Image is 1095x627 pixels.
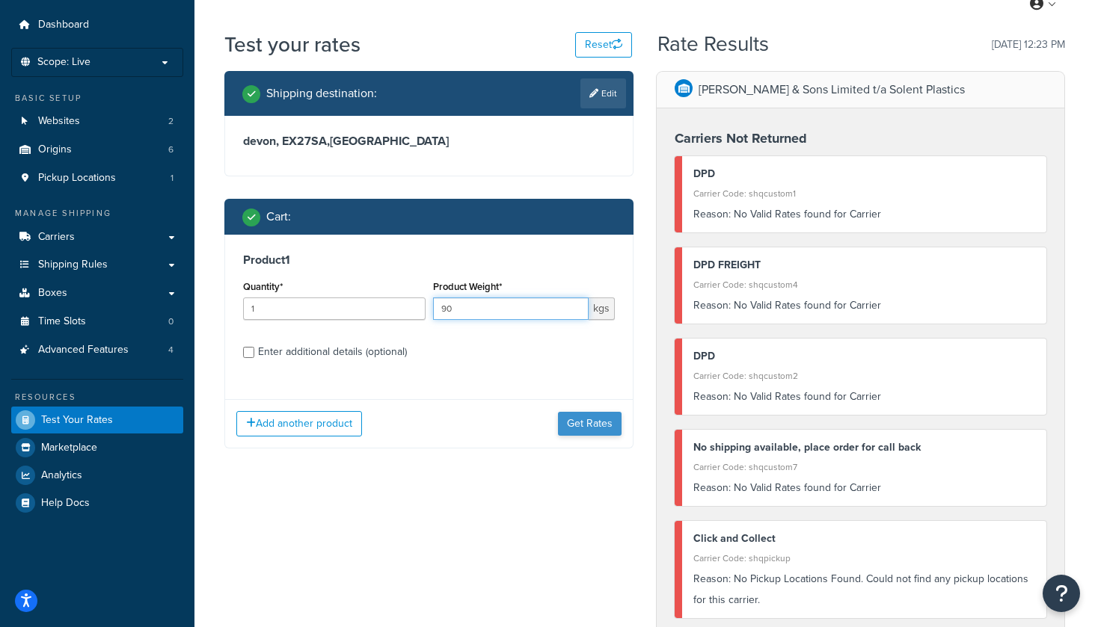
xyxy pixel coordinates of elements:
[41,414,113,427] span: Test Your Rates
[1043,575,1080,612] button: Open Resource Center
[693,295,1035,316] div: No Valid Rates found for Carrier
[41,497,90,510] span: Help Docs
[693,386,1035,407] div: No Valid Rates found for Carrier
[236,411,362,436] button: Add another product
[11,207,183,220] div: Manage Shipping
[11,336,183,364] a: Advanced Features4
[11,136,183,164] li: Origins
[693,274,1035,295] div: Carrier Code: shqcustom4
[168,143,174,156] span: 6
[693,548,1035,569] div: Carrier Code: shqpickup
[693,457,1035,478] div: Carrier Code: shqcustom7
[171,172,174,185] span: 1
[693,365,1035,386] div: Carrier Code: shqcustom2
[11,223,183,251] a: Carriers
[38,143,72,156] span: Origins
[11,136,183,164] a: Origins6
[693,437,1035,458] div: No shipping available, place order for call back
[266,210,291,223] h2: Cart :
[11,164,183,192] li: Pickup Locations
[38,231,75,244] span: Carriers
[992,34,1065,55] p: [DATE] 12:23 PM
[11,251,183,279] a: Shipping Rules
[693,206,731,222] span: Reason:
[11,407,183,433] a: Test Your Rates
[693,389,731,404] span: Reason:
[693,346,1035,367] div: DPD
[580,78,626,108] a: Edit
[693,528,1035,549] div: Click and Collect
[243,281,283,292] label: Quantity*
[38,172,116,185] span: Pickup Locations
[168,344,174,356] span: 4
[11,308,183,336] li: Time Slots
[266,87,377,100] h2: Shipping destination :
[433,297,589,320] input: 0.00
[243,347,254,358] input: Enter additional details (optional)
[38,287,67,300] span: Boxes
[693,569,1035,611] div: No Pickup Locations Found. Could not find any pickup locations for this carrier.
[11,336,183,364] li: Advanced Features
[243,253,615,268] h3: Product 1
[693,164,1035,185] div: DPD
[693,480,731,495] span: Reason:
[693,183,1035,204] div: Carrier Code: shqcustom1
[38,259,108,271] span: Shipping Rules
[11,108,183,135] li: Websites
[558,412,622,436] button: Get Rates
[693,255,1035,276] div: DPD FREIGHT
[41,442,97,454] span: Marketplace
[41,469,82,482] span: Analytics
[38,19,89,31] span: Dashboard
[38,115,80,128] span: Websites
[589,297,615,320] span: kgs
[11,489,183,516] a: Help Docs
[37,56,91,69] span: Scope: Live
[224,30,361,59] h1: Test your rates
[38,315,86,328] span: Time Slots
[11,11,183,39] a: Dashboard
[258,342,407,362] div: Enter additional details (optional)
[675,129,807,148] strong: Carriers Not Returned
[168,315,174,328] span: 0
[243,134,615,149] h3: devon, EX27SA , [GEOGRAPHIC_DATA]
[11,279,183,307] a: Boxes
[699,79,965,100] p: [PERSON_NAME] & Sons Limited t/a Solent Plastics
[575,32,632,58] button: Reset
[693,571,731,587] span: Reason:
[693,204,1035,225] div: No Valid Rates found for Carrier
[11,462,183,489] a: Analytics
[11,308,183,336] a: Time Slots0
[11,164,183,192] a: Pickup Locations1
[11,92,183,105] div: Basic Setup
[693,297,731,313] span: Reason:
[11,391,183,404] div: Resources
[657,33,769,56] h2: Rate Results
[38,344,129,356] span: Advanced Features
[11,108,183,135] a: Websites2
[11,434,183,461] a: Marketplace
[168,115,174,128] span: 2
[693,478,1035,498] div: No Valid Rates found for Carrier
[243,297,426,320] input: 0
[433,281,502,292] label: Product Weight*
